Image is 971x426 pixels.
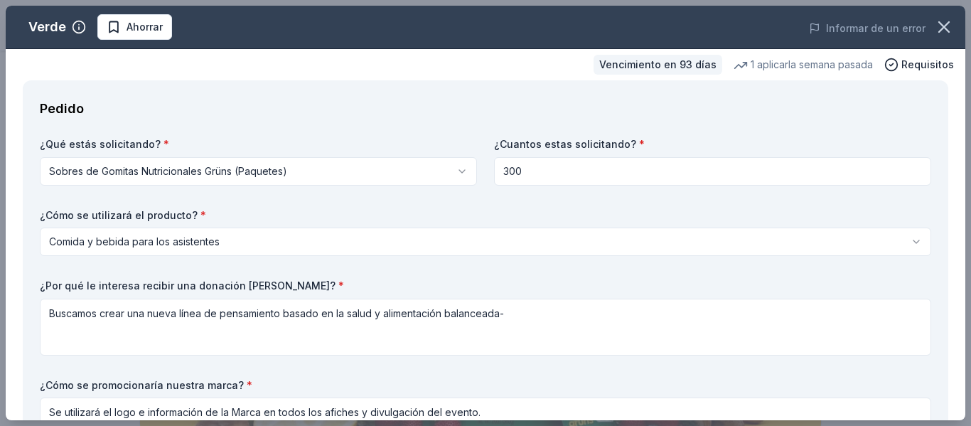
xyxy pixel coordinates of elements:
[40,138,161,150] font: ¿Qué estás solicitando?
[788,58,873,70] font: la semana pasada
[40,209,198,221] font: ¿Cómo se utilizará el producto?
[127,21,163,33] font: Ahorrar
[599,58,717,70] font: Vencimiento en 93 días
[809,20,926,37] button: Informar de un error
[40,299,931,356] textarea: Buscamos crear una nueva línea de pensamiento basado en la salud y alimentación balanceada-
[751,58,754,70] font: 1
[826,22,926,34] font: Informar de un error
[757,58,788,70] font: aplicar
[40,101,84,116] font: Pedido
[28,19,66,34] font: Verde
[901,58,954,70] font: Requisitos
[884,56,954,73] button: Requisitos
[40,379,244,391] font: ¿Cómo se promocionaría nuestra marca?
[40,279,336,292] font: ¿Por qué le interesa recibir una donación [PERSON_NAME]?
[494,138,636,150] font: ¿Cuantos estas solicitando?
[97,14,172,40] button: Ahorrar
